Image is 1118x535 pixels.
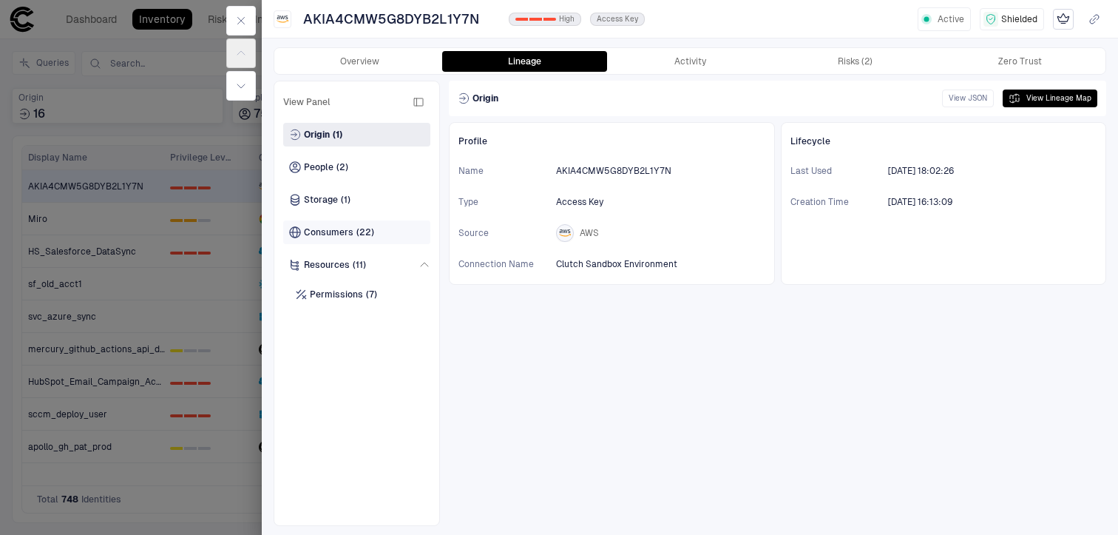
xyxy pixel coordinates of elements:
span: Storage [304,194,338,206]
button: Access Key [553,190,624,214]
span: People [304,161,333,173]
div: AWS [559,227,571,239]
span: [DATE] 18:02:26 [888,165,954,177]
span: (7) [366,289,377,300]
span: Shielded [1001,13,1037,25]
span: AKIA4CMW5G8DYB2L1Y7N [556,165,671,177]
div: Resources(11) [283,253,430,277]
span: (2) [336,161,348,173]
button: Overview [277,51,442,72]
span: Consumers [304,226,353,238]
div: Risks (2) [838,55,873,67]
span: Origin [304,129,330,141]
span: Origin [472,92,498,104]
span: (22) [356,226,374,238]
button: AKIA4CMW5G8DYB2L1Y7N [300,7,500,31]
div: Mark as Crown Jewel [1053,9,1074,30]
button: Activity [607,51,772,72]
div: AWS [277,13,288,25]
span: Access Key [597,14,638,24]
div: Zero Trust [998,55,1042,67]
div: 30.8.2024 13:13:09 (GMT+00:00 UTC) [888,196,952,208]
span: Active [938,13,964,25]
button: 30.8.2024 13:13:09 (GMT+00:00 UTC) [885,190,973,214]
div: 0 [515,18,528,21]
button: Clutch Sandbox Environment [553,252,698,276]
span: Resources [304,259,350,271]
span: View Panel [283,96,331,108]
button: AWS [553,221,620,245]
button: View Lineage Map [1003,90,1097,107]
button: View JSON [942,90,994,107]
span: Connection Name [458,258,547,270]
span: Last Used [790,165,879,177]
div: Profile [458,132,765,151]
span: [DATE] 16:13:09 [888,196,952,208]
span: Clutch Sandbox Environment [556,258,677,270]
span: Type [458,196,547,208]
span: Permissions [310,289,363,300]
span: (11) [353,259,366,271]
button: 6.5.2025 15:02:26 (GMT+00:00 UTC) [885,159,975,183]
span: Name [458,165,547,177]
span: AKIA4CMW5G8DYB2L1Y7N [303,10,479,28]
span: Source [458,227,547,239]
div: Lifecycle [790,132,1097,151]
span: (1) [333,129,342,141]
button: Lineage [442,51,607,72]
span: Access Key [556,196,603,208]
div: 1 [529,18,542,21]
button: AKIA4CMW5G8DYB2L1Y7N [553,159,692,183]
span: AWS [580,227,599,239]
span: Creation Time [790,196,879,208]
div: 2 [543,18,556,21]
div: 6.5.2025 15:02:26 (GMT+00:00 UTC) [888,165,954,177]
span: (1) [341,194,350,206]
span: High [559,14,575,24]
